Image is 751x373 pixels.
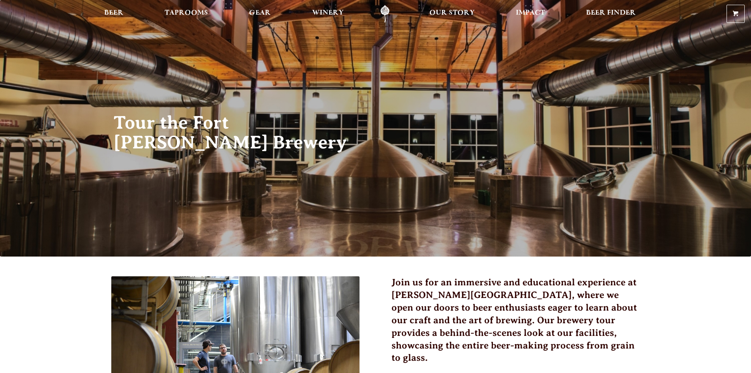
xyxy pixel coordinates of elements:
a: Beer [99,5,129,23]
span: Taprooms [165,10,208,16]
span: Our Story [429,10,475,16]
span: Impact [516,10,545,16]
span: Beer [104,10,124,16]
a: Our Story [424,5,480,23]
a: Winery [307,5,349,23]
span: Beer Finder [586,10,636,16]
a: Gear [244,5,276,23]
span: Gear [249,10,271,16]
a: Impact [511,5,550,23]
span: Winery [312,10,344,16]
a: Taprooms [159,5,213,23]
a: Odell Home [370,5,400,23]
a: Beer Finder [581,5,641,23]
h2: Tour the Fort [PERSON_NAME] Brewery [114,113,360,152]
